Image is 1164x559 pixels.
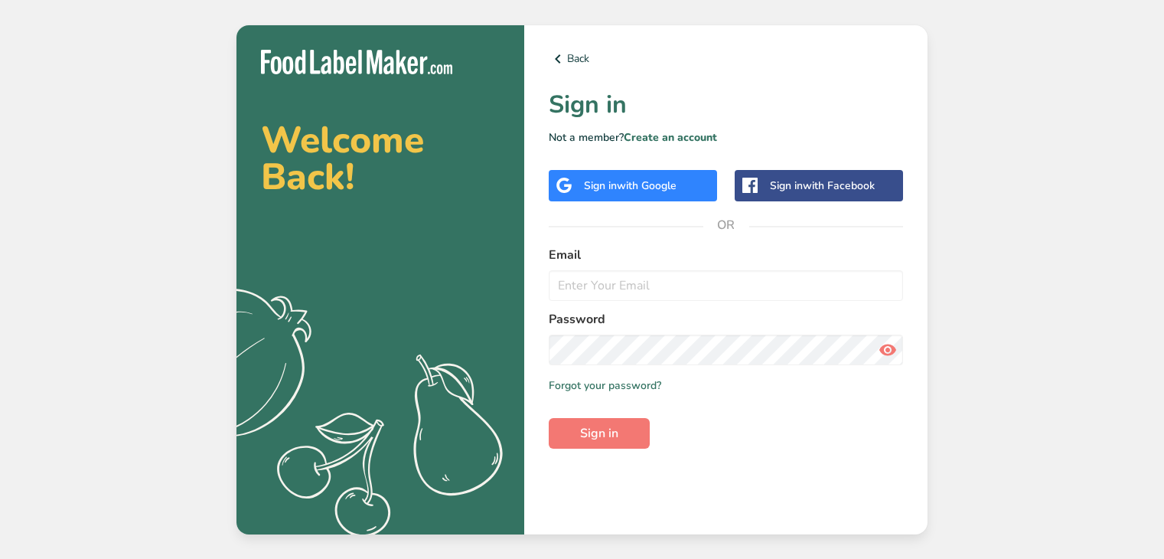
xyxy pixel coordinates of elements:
[580,424,618,443] span: Sign in
[549,418,650,449] button: Sign in
[770,178,875,194] div: Sign in
[549,129,903,145] p: Not a member?
[549,50,903,68] a: Back
[624,130,717,145] a: Create an account
[261,122,500,195] h2: Welcome Back!
[803,178,875,193] span: with Facebook
[617,178,677,193] span: with Google
[584,178,677,194] div: Sign in
[549,270,903,301] input: Enter Your Email
[703,202,749,248] span: OR
[549,246,903,264] label: Email
[549,378,661,394] a: Forgot your password?
[261,50,452,75] img: Food Label Maker
[549,87,903,123] h1: Sign in
[549,310,903,329] label: Password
